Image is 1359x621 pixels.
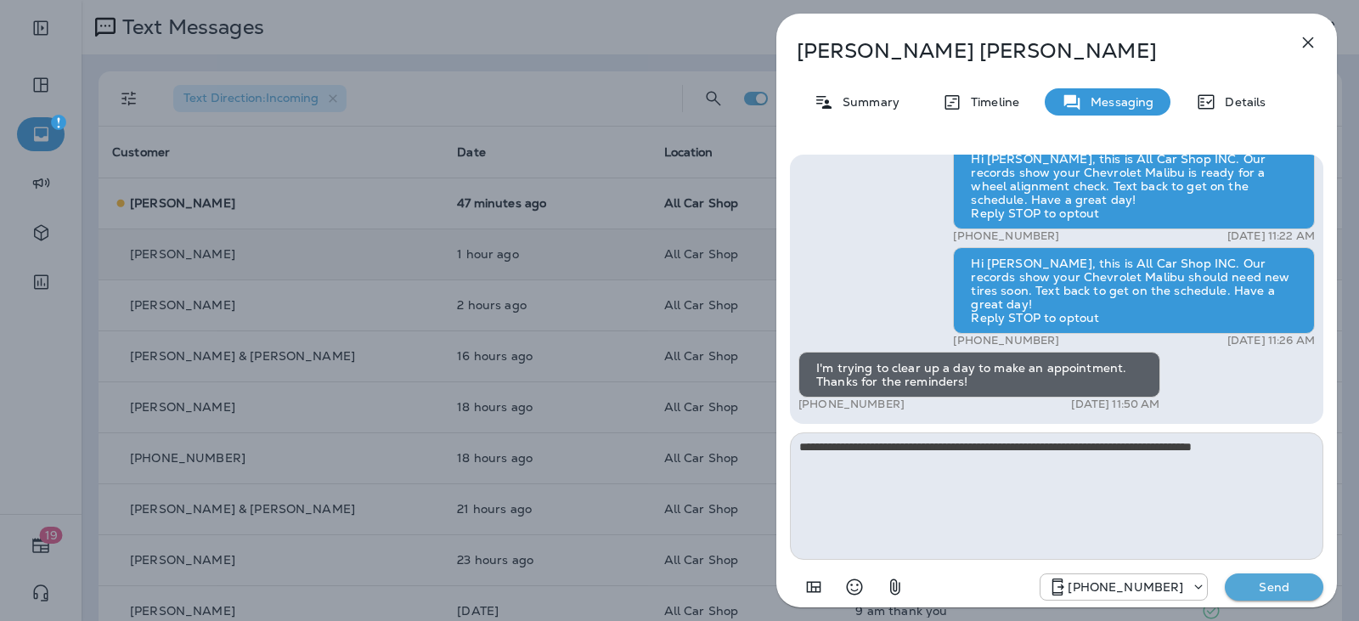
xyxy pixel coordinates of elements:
[1225,573,1323,601] button: Send
[953,334,1059,347] p: [PHONE_NUMBER]
[834,95,899,109] p: Summary
[1216,95,1266,109] p: Details
[1068,580,1183,594] p: [PHONE_NUMBER]
[798,352,1160,398] div: I'm trying to clear up a day to make an appointment. Thanks for the reminders!
[953,247,1315,334] div: Hi [PERSON_NAME], this is All Car Shop INC. Our records show your Chevrolet Malibu should need ne...
[953,143,1315,229] div: Hi [PERSON_NAME], this is All Car Shop INC. Our records show your Chevrolet Malibu is ready for a...
[962,95,1019,109] p: Timeline
[1227,229,1315,243] p: [DATE] 11:22 AM
[1071,398,1159,411] p: [DATE] 11:50 AM
[798,398,905,411] p: [PHONE_NUMBER]
[837,570,871,604] button: Select an emoji
[797,570,831,604] button: Add in a premade template
[797,39,1260,63] p: [PERSON_NAME] [PERSON_NAME]
[1227,334,1315,347] p: [DATE] 11:26 AM
[953,229,1059,243] p: [PHONE_NUMBER]
[1238,579,1310,595] p: Send
[1040,577,1207,597] div: +1 (689) 265-4479
[1082,95,1153,109] p: Messaging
